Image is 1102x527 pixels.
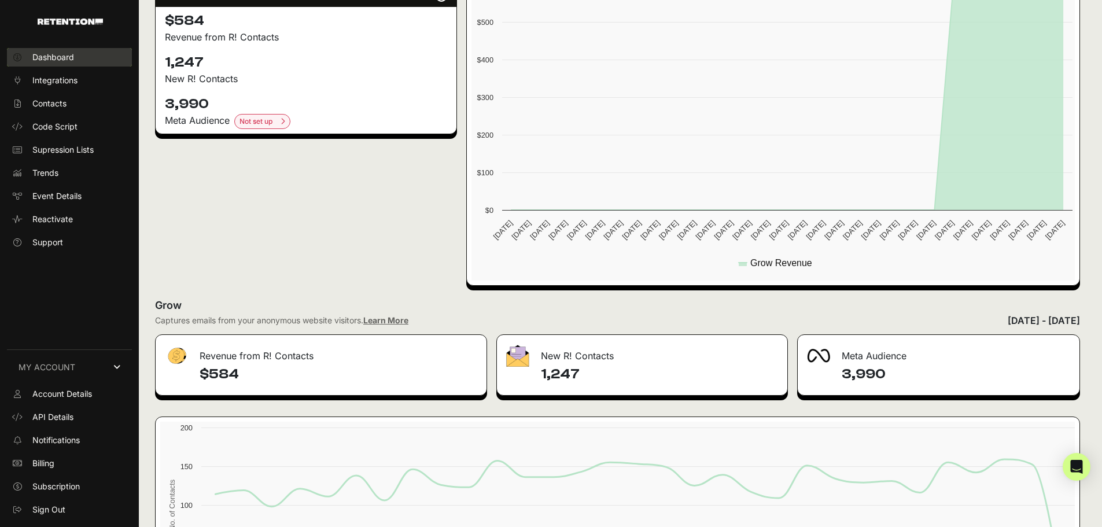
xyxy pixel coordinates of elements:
[180,501,193,510] text: 100
[32,144,94,156] span: Supression Lists
[7,48,132,67] a: Dashboard
[842,365,1070,384] h4: 3,990
[38,19,103,25] img: Retention.com
[32,213,73,225] span: Reactivate
[7,233,132,252] a: Support
[7,408,132,426] a: API Details
[7,477,132,496] a: Subscription
[7,187,132,205] a: Event Details
[506,345,529,367] img: fa-envelope-19ae18322b30453b285274b1b8af3d052b27d846a4fbe8435d1a52b978f639a2.png
[32,121,78,132] span: Code Script
[841,219,864,241] text: [DATE]
[798,335,1079,370] div: Meta Audience
[749,219,772,241] text: [DATE]
[7,454,132,473] a: Billing
[477,18,493,27] text: $500
[32,75,78,86] span: Integrations
[7,164,132,182] a: Trends
[676,219,698,241] text: [DATE]
[477,168,493,177] text: $100
[897,219,919,241] text: [DATE]
[32,237,63,248] span: Support
[657,219,680,241] text: [DATE]
[1025,219,1048,241] text: [DATE]
[7,385,132,403] a: Account Details
[485,206,493,215] text: $0
[32,434,80,446] span: Notifications
[477,93,493,102] text: $300
[7,210,132,229] a: Reactivate
[933,219,956,241] text: [DATE]
[731,219,754,241] text: [DATE]
[19,362,75,373] span: MY ACCOUNT
[602,219,625,241] text: [DATE]
[7,71,132,90] a: Integrations
[621,219,643,241] text: [DATE]
[7,141,132,159] a: Supression Lists
[547,219,569,241] text: [DATE]
[165,72,447,86] p: New R! Contacts
[165,113,447,129] div: Meta Audience
[529,219,551,241] text: [DATE]
[860,219,882,241] text: [DATE]
[165,345,188,367] img: fa-dollar-13500eef13a19c4ab2b9ed9ad552e47b0d9fc28b02b83b90ba0e00f96d6372e9.png
[477,131,493,139] text: $200
[363,315,408,325] a: Learn More
[32,167,58,179] span: Trends
[32,504,65,515] span: Sign Out
[200,365,477,384] h4: $584
[694,219,717,241] text: [DATE]
[32,388,92,400] span: Account Details
[497,335,787,370] div: New R! Contacts
[492,219,514,241] text: [DATE]
[805,219,827,241] text: [DATE]
[32,411,73,423] span: API Details
[7,94,132,113] a: Contacts
[750,258,812,268] text: Grow Revenue
[155,297,1080,314] h2: Grow
[165,30,447,44] p: Revenue from R! Contacts
[7,117,132,136] a: Code Script
[165,53,447,72] h4: 1,247
[7,431,132,449] a: Notifications
[807,349,830,363] img: fa-meta-2f981b61bb99beabf952f7030308934f19ce035c18b003e963880cc3fabeebb7.png
[639,219,662,241] text: [DATE]
[165,12,447,30] h4: $584
[915,219,938,241] text: [DATE]
[180,423,193,432] text: 200
[541,365,777,384] h4: 1,247
[565,219,588,241] text: [DATE]
[32,51,74,63] span: Dashboard
[156,335,486,370] div: Revenue from R! Contacts
[1044,219,1066,241] text: [DATE]
[477,56,493,64] text: $400
[7,349,132,385] a: MY ACCOUNT
[952,219,974,241] text: [DATE]
[878,219,901,241] text: [DATE]
[155,315,408,326] div: Captures emails from your anonymous website visitors.
[165,95,447,113] h4: 3,990
[1008,314,1080,327] div: [DATE] - [DATE]
[7,500,132,519] a: Sign Out
[768,219,790,241] text: [DATE]
[180,462,193,471] text: 150
[32,190,82,202] span: Event Details
[1007,219,1030,241] text: [DATE]
[989,219,1011,241] text: [DATE]
[970,219,993,241] text: [DATE]
[1063,453,1090,481] div: Open Intercom Messenger
[823,219,846,241] text: [DATE]
[32,481,80,492] span: Subscription
[32,98,67,109] span: Contacts
[510,219,533,241] text: [DATE]
[786,219,809,241] text: [DATE]
[584,219,606,241] text: [DATE]
[32,458,54,469] span: Billing
[713,219,735,241] text: [DATE]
